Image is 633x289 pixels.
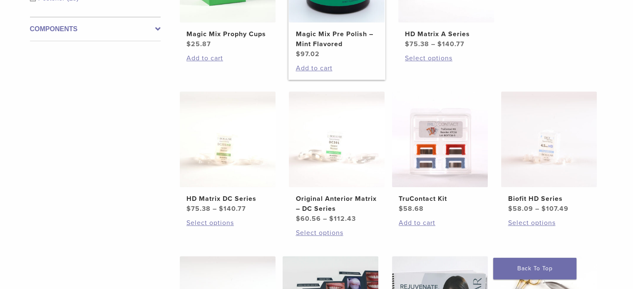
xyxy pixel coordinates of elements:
[405,40,429,48] bdi: 75.38
[501,91,598,214] a: Biofit HD SeriesBiofit HD Series
[295,63,378,73] a: Add to cart: “Magic Mix Pre Polish - Mint Flavored”
[405,53,487,63] a: Select options for “HD Matrix A Series”
[329,215,355,223] bdi: 112.43
[295,194,378,214] h2: Original Anterior Matrix – DC Series
[437,40,464,48] bdi: 140.77
[219,205,223,213] span: $
[508,205,512,213] span: $
[508,194,590,204] h2: Biofit HD Series
[508,218,590,228] a: Select options for “Biofit HD Series”
[493,258,576,279] a: Back To Top
[219,205,246,213] bdi: 140.77
[186,53,269,63] a: Add to cart: “Magic Mix Prophy Cups”
[541,205,568,213] bdi: 107.49
[186,218,269,228] a: Select options for “HD Matrix DC Series”
[180,91,276,187] img: HD Matrix DC Series
[405,40,410,48] span: $
[213,205,217,213] span: –
[186,40,191,48] span: $
[186,29,269,39] h2: Magic Mix Prophy Cups
[508,205,533,213] bdi: 58.09
[295,228,378,238] a: Select options for “Original Anterior Matrix - DC Series”
[179,91,276,214] a: HD Matrix DC SeriesHD Matrix DC Series
[289,91,385,187] img: Original Anterior Matrix - DC Series
[392,91,489,214] a: TruContact KitTruContact Kit $58.68
[392,91,488,187] img: TruContact Kit
[437,40,442,48] span: $
[399,205,403,213] span: $
[30,24,161,34] label: Components
[323,215,327,223] span: –
[501,91,597,187] img: Biofit HD Series
[288,91,385,224] a: Original Anterior Matrix - DC SeriesOriginal Anterior Matrix – DC Series
[431,40,435,48] span: –
[295,50,300,58] span: $
[186,194,269,204] h2: HD Matrix DC Series
[399,194,481,204] h2: TruContact Kit
[405,29,487,39] h2: HD Matrix A Series
[295,50,319,58] bdi: 97.02
[186,40,211,48] bdi: 25.87
[541,205,546,213] span: $
[295,215,300,223] span: $
[329,215,333,223] span: $
[399,218,481,228] a: Add to cart: “TruContact Kit”
[186,205,191,213] span: $
[535,205,539,213] span: –
[295,215,320,223] bdi: 60.56
[295,29,378,49] h2: Magic Mix Pre Polish – Mint Flavored
[186,205,211,213] bdi: 75.38
[399,205,424,213] bdi: 58.68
